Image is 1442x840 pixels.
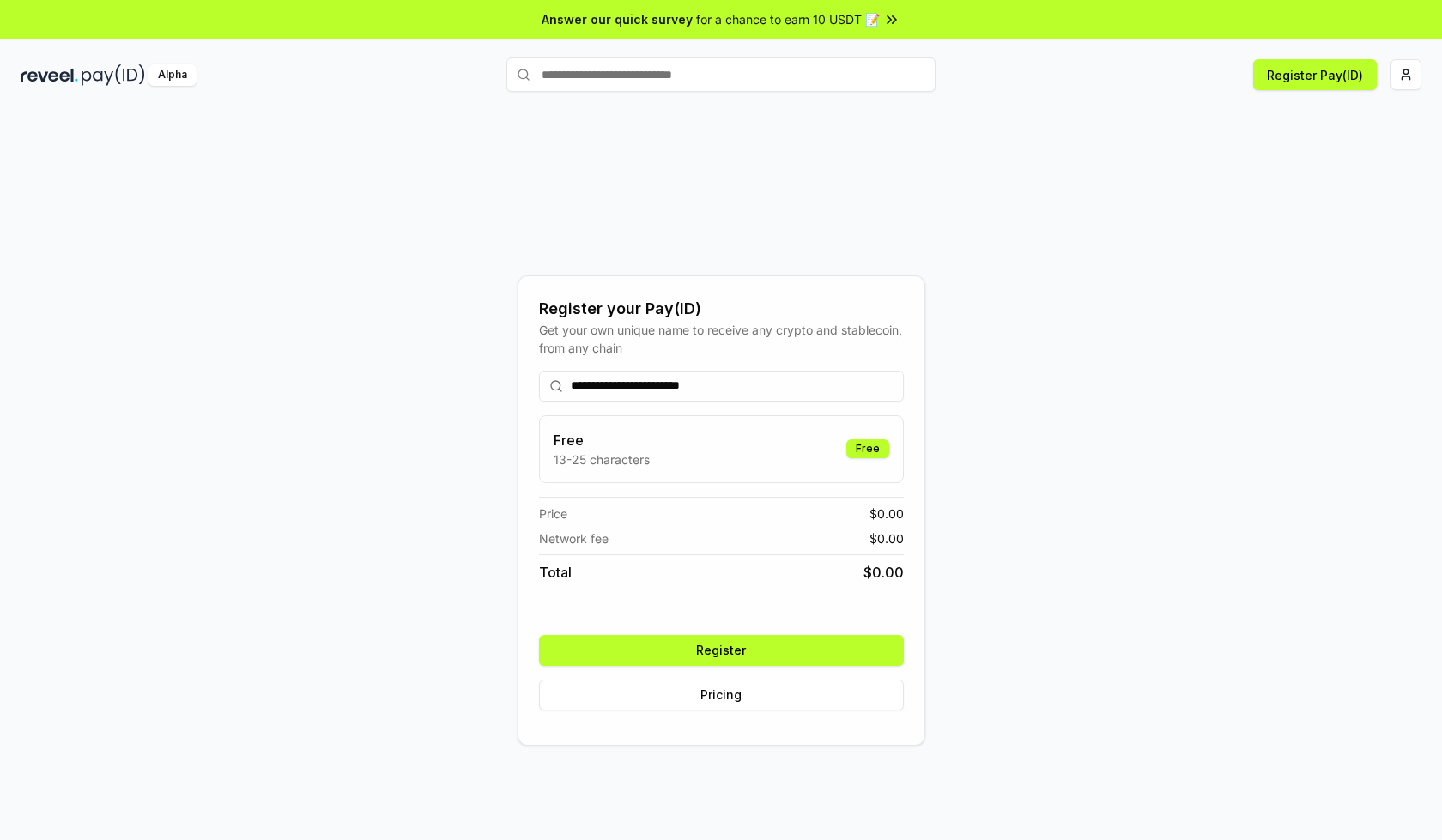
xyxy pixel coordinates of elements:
div: Get your own unique name to receive any crypto and stablecoin, from any chain [539,321,904,357]
img: reveel_dark [21,64,78,86]
img: pay_id [82,64,145,86]
span: for a chance to earn 10 USDT 📝 [696,10,880,28]
button: Register Pay(ID) [1253,59,1377,90]
button: Register [539,635,904,666]
h3: Free [554,430,650,450]
span: $ 0.00 [863,562,904,583]
span: Network fee [539,529,609,547]
span: $ 0.00 [869,529,904,547]
p: 13-25 characters [554,450,650,468]
span: $ 0.00 [869,505,904,523]
div: Alpha [148,64,197,86]
span: Total [539,562,572,583]
div: Free [846,439,889,458]
div: Register your Pay(ID) [539,297,904,321]
span: Answer our quick survey [542,10,693,28]
span: Price [539,505,567,523]
button: Pricing [539,680,904,710]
